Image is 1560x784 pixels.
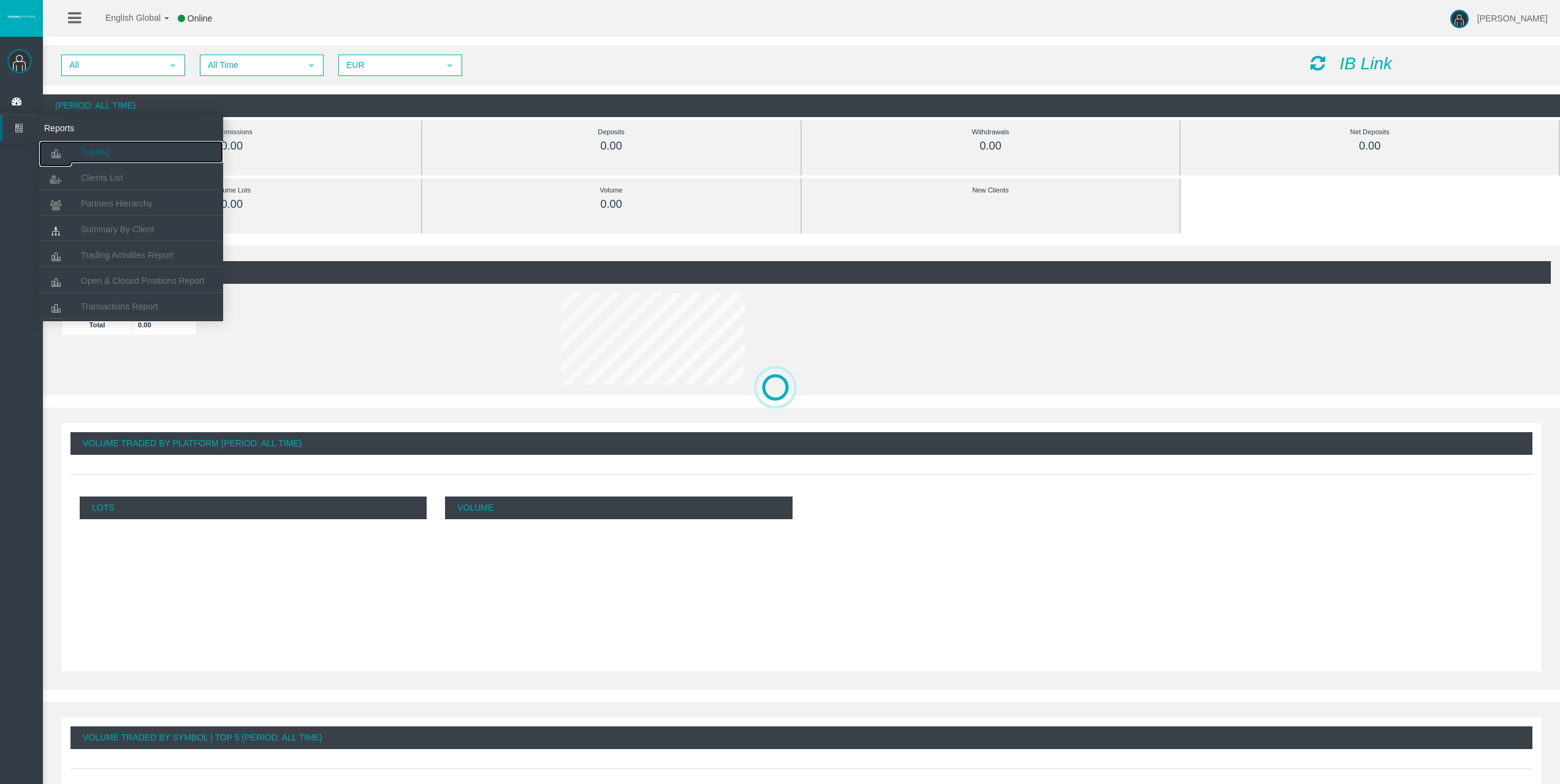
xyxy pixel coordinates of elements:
[1477,13,1548,23] span: [PERSON_NAME]
[450,197,773,211] div: 0.00
[81,302,158,311] span: Transactions Report
[39,167,223,189] a: Clients List
[39,270,223,292] a: Open & Closed Positions Report
[6,14,37,19] img: logo.svg
[445,61,455,70] span: select
[81,224,154,234] span: Summary By Client
[39,141,223,163] a: Trading
[829,125,1152,139] div: Withdrawals
[70,197,394,211] div: 0.00
[445,497,792,519] p: Volume
[35,115,155,141] span: Reports
[1339,54,1392,73] i: IB Link
[39,192,223,215] a: Partners Hierarchy
[81,199,153,208] span: Partners Hierarchy
[1208,139,1531,153] div: 0.00
[70,125,394,139] div: Commissions
[80,497,427,519] p: Lots
[62,314,133,335] td: Total
[450,139,773,153] div: 0.00
[168,61,178,70] span: select
[39,218,223,240] a: Summary By Client
[133,314,197,335] td: 0.00
[829,183,1152,197] div: New Clients
[39,295,223,318] a: Transactions Report
[340,56,439,75] span: EUR
[81,147,110,157] span: Trading
[201,56,300,75] span: All Time
[1311,55,1325,72] i: Reload Dashboard
[43,94,1560,117] div: (Period: All Time)
[81,173,123,183] span: Clients List
[450,183,773,197] div: Volume
[70,139,394,153] div: 0.00
[2,115,223,141] a: Reports
[70,183,394,197] div: Volume Lots
[81,276,205,286] span: Open & Closed Positions Report
[1208,125,1531,139] div: Net Deposits
[450,125,773,139] div: Deposits
[81,250,173,260] span: Trading Activities Report
[1450,10,1469,28] img: user-image
[39,244,223,266] a: Trading Activities Report
[829,139,1152,153] div: 0.00
[188,13,212,23] span: Online
[89,13,161,23] span: English Global
[70,432,1532,455] div: Volume Traded By Platform (Period: All Time)
[52,261,1551,284] div: (Period: All Time)
[306,61,316,70] span: select
[70,726,1532,749] div: Volume Traded By Symbol | Top 5 (Period: All Time)
[63,56,162,75] span: All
